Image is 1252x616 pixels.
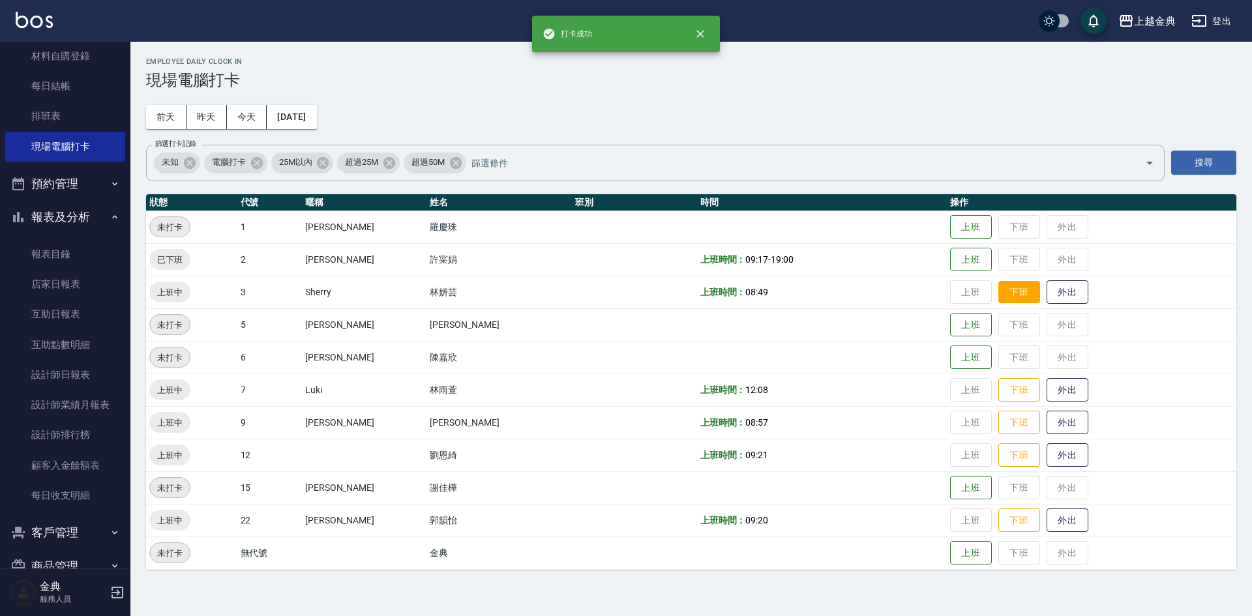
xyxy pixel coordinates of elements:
[5,550,125,583] button: 商品管理
[149,286,190,299] span: 上班中
[5,200,125,234] button: 報表及分析
[426,406,572,439] td: [PERSON_NAME]
[543,27,592,40] span: 打卡成功
[426,308,572,341] td: [PERSON_NAME]
[998,281,1040,304] button: 下班
[149,253,190,267] span: 已下班
[237,341,302,374] td: 6
[700,385,746,395] b: 上班時間：
[302,341,427,374] td: [PERSON_NAME]
[745,254,768,265] span: 09:17
[5,239,125,269] a: 報表目錄
[1171,151,1236,175] button: 搜尋
[745,287,768,297] span: 08:49
[5,71,125,101] a: 每日結帳
[237,536,302,569] td: 無代號
[700,515,746,525] b: 上班時間：
[237,504,302,536] td: 22
[5,101,125,131] a: 排班表
[5,390,125,420] a: 設計師業績月報表
[745,417,768,428] span: 08:57
[149,383,190,397] span: 上班中
[745,385,768,395] span: 12:08
[40,580,106,593] h5: 金典
[302,308,427,341] td: [PERSON_NAME]
[271,156,320,169] span: 25M以內
[237,471,302,504] td: 15
[1047,508,1088,533] button: 外出
[998,443,1040,467] button: 下班
[1047,378,1088,402] button: 外出
[468,151,1122,174] input: 篩選條件
[237,406,302,439] td: 9
[426,211,572,243] td: 羅慶珠
[426,471,572,504] td: 謝佳樺
[237,439,302,471] td: 12
[1134,13,1176,29] div: 上越金典
[950,345,992,370] button: 上班
[5,269,125,299] a: 店家日報表
[950,476,992,500] button: 上班
[302,374,427,406] td: Luki
[155,139,196,149] label: 篩選打卡記錄
[950,248,992,272] button: 上班
[149,448,190,462] span: 上班中
[237,194,302,211] th: 代號
[426,194,572,211] th: 姓名
[998,508,1040,533] button: 下班
[237,211,302,243] td: 1
[950,313,992,337] button: 上班
[686,20,715,48] button: close
[150,351,190,364] span: 未打卡
[5,299,125,329] a: 互助日報表
[5,330,125,360] a: 互助點數明細
[337,156,386,169] span: 超過25M
[271,153,334,173] div: 25M以內
[150,220,190,234] span: 未打卡
[186,105,227,129] button: 昨天
[154,153,200,173] div: 未知
[16,12,53,28] img: Logo
[204,156,254,169] span: 電腦打卡
[227,105,267,129] button: 今天
[998,378,1040,402] button: 下班
[950,215,992,239] button: 上班
[426,341,572,374] td: 陳嘉欣
[5,480,125,510] a: 每日收支明細
[1047,280,1088,304] button: 外出
[1113,8,1181,35] button: 上越金典
[404,153,466,173] div: 超過50M
[302,504,427,536] td: [PERSON_NAME]
[1186,9,1236,33] button: 登出
[150,546,190,560] span: 未打卡
[237,374,302,406] td: 7
[149,416,190,430] span: 上班中
[998,411,1040,435] button: 下班
[700,287,746,297] b: 上班時間：
[426,243,572,276] td: 許寀娟
[5,41,125,71] a: 材料自購登錄
[267,105,316,129] button: [DATE]
[237,308,302,341] td: 5
[1139,153,1160,173] button: Open
[10,579,37,606] img: Person
[745,450,768,460] span: 09:21
[572,194,697,211] th: 班別
[146,105,186,129] button: 前天
[1047,443,1088,467] button: 外出
[146,71,1236,89] h3: 現場電腦打卡
[302,276,427,308] td: Sherry
[154,156,186,169] span: 未知
[302,406,427,439] td: [PERSON_NAME]
[204,153,267,173] div: 電腦打卡
[5,450,125,480] a: 顧客入金餘額表
[237,243,302,276] td: 2
[302,471,427,504] td: [PERSON_NAME]
[40,593,106,605] p: 服務人員
[5,420,125,450] a: 設計師排行榜
[426,536,572,569] td: 金典
[404,156,453,169] span: 超過50M
[302,194,427,211] th: 暱稱
[697,194,947,211] th: 時間
[771,254,794,265] span: 19:00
